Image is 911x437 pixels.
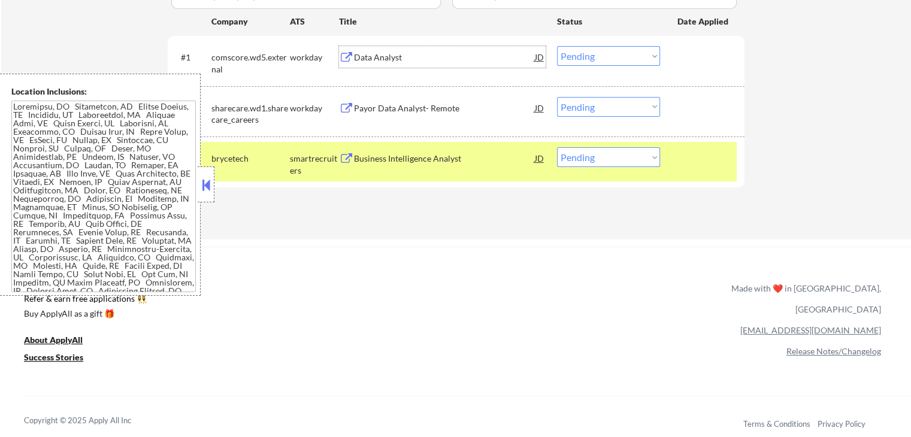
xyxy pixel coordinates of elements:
[211,153,290,165] div: brycetech
[557,10,660,32] div: Status
[24,351,99,366] a: Success Stories
[211,16,290,28] div: Company
[354,153,535,165] div: Business Intelligence Analyst
[354,51,535,63] div: Data Analyst
[24,352,83,362] u: Success Stories
[727,278,881,320] div: Made with ❤️ in [GEOGRAPHIC_DATA], [GEOGRAPHIC_DATA]
[354,102,535,114] div: Payor Data Analyst- Remote
[786,346,881,356] a: Release Notes/Changelog
[534,46,546,68] div: JD
[290,51,339,63] div: workday
[24,333,99,348] a: About ApplyAll
[24,335,83,345] u: About ApplyAll
[740,325,881,335] a: [EMAIL_ADDRESS][DOMAIN_NAME]
[534,97,546,119] div: JD
[24,415,162,427] div: Copyright © 2025 Apply All Inc
[290,16,339,28] div: ATS
[743,419,810,429] a: Terms & Conditions
[290,102,339,114] div: workday
[339,16,546,28] div: Title
[534,147,546,169] div: JD
[211,102,290,126] div: sharecare.wd1.sharecare_careers
[11,86,196,98] div: Location Inclusions:
[24,307,144,322] a: Buy ApplyAll as a gift 🎁
[290,153,339,176] div: smartrecruiters
[24,295,481,307] a: Refer & earn free applications 👯‍♀️
[818,419,865,429] a: Privacy Policy
[24,309,144,318] div: Buy ApplyAll as a gift 🎁
[677,16,730,28] div: Date Applied
[181,51,202,63] div: #1
[211,51,290,75] div: comscore.wd5.external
